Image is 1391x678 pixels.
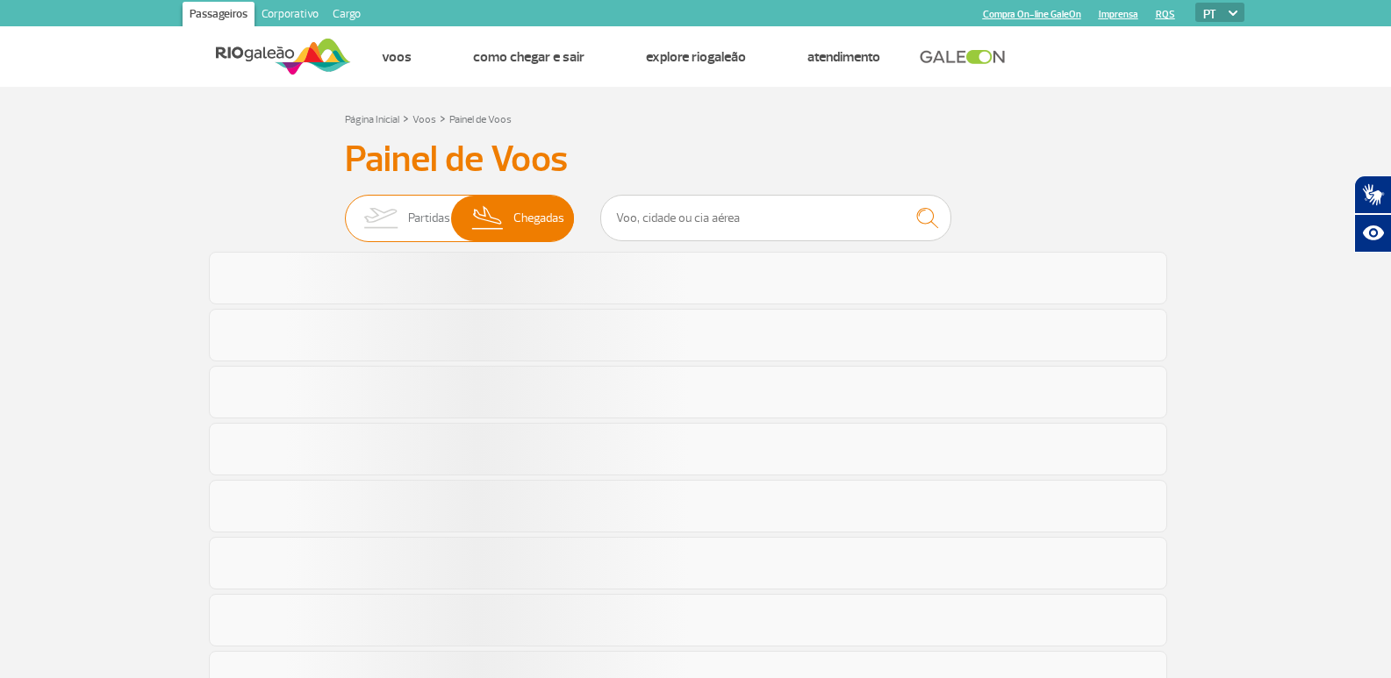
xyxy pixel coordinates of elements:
a: Como chegar e sair [473,48,584,66]
a: Voos [382,48,412,66]
h3: Painel de Voos [345,138,1047,182]
button: Abrir tradutor de língua de sinais. [1354,175,1391,214]
a: Voos [412,113,436,126]
a: Página Inicial [345,113,399,126]
a: > [440,108,446,128]
div: Plugin de acessibilidade da Hand Talk. [1354,175,1391,253]
a: Compra On-line GaleOn [983,9,1081,20]
span: Partidas [408,196,450,241]
a: Explore RIOgaleão [646,48,746,66]
a: Passageiros [183,2,255,30]
button: Abrir recursos assistivos. [1354,214,1391,253]
a: Imprensa [1099,9,1138,20]
span: Chegadas [513,196,564,241]
a: RQS [1156,9,1175,20]
img: slider-desembarque [462,196,514,241]
a: Atendimento [807,48,880,66]
a: Corporativo [255,2,326,30]
a: > [403,108,409,128]
a: Cargo [326,2,368,30]
a: Painel de Voos [449,113,512,126]
img: slider-embarque [353,196,408,241]
input: Voo, cidade ou cia aérea [600,195,951,241]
